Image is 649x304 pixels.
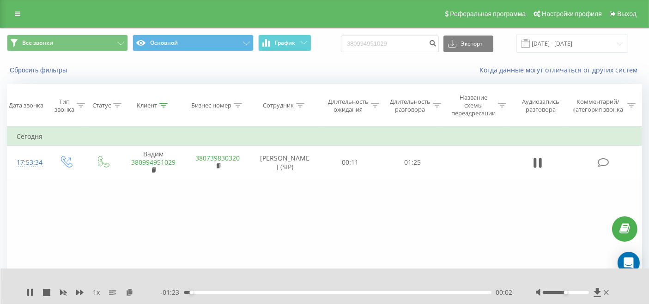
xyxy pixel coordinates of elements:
[258,35,311,51] button: График
[121,146,185,180] td: Вадим
[443,36,493,52] button: Экспорт
[7,66,72,74] button: Сбросить фильтры
[7,127,642,146] td: Сегодня
[479,66,642,74] a: Когда данные могут отличаться от других систем
[617,10,637,18] span: Выход
[189,291,193,294] div: Accessibility label
[382,146,443,180] td: 01:25
[55,98,74,113] div: Тип звонка
[319,146,381,180] td: 00:11
[196,154,240,162] a: 380739830320
[22,39,53,47] span: Все звонки
[390,98,431,113] div: Длительность разговора
[250,146,319,180] td: [PERSON_NAME] (SIP)
[17,154,37,172] div: 17:53:34
[542,10,602,18] span: Настройки профиля
[496,288,513,297] span: 00:02
[328,98,369,113] div: Длительность ожидания
[516,98,565,113] div: Аудиозапись разговора
[133,35,254,51] button: Основной
[341,36,439,52] input: Поиск по номеру
[450,10,526,18] span: Реферальная программа
[160,288,184,297] span: - 01:23
[93,288,100,297] span: 1 x
[451,94,496,117] div: Название схемы переадресации
[618,252,640,274] div: Open Intercom Messenger
[571,98,625,113] div: Комментарий/категория звонка
[131,158,176,167] a: 380994951029
[191,101,231,109] div: Бизнес номер
[7,35,128,51] button: Все звонки
[9,101,43,109] div: Дата звонка
[137,101,157,109] div: Клиент
[263,101,294,109] div: Сотрудник
[92,101,111,109] div: Статус
[275,40,296,46] span: График
[564,291,568,294] div: Accessibility label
